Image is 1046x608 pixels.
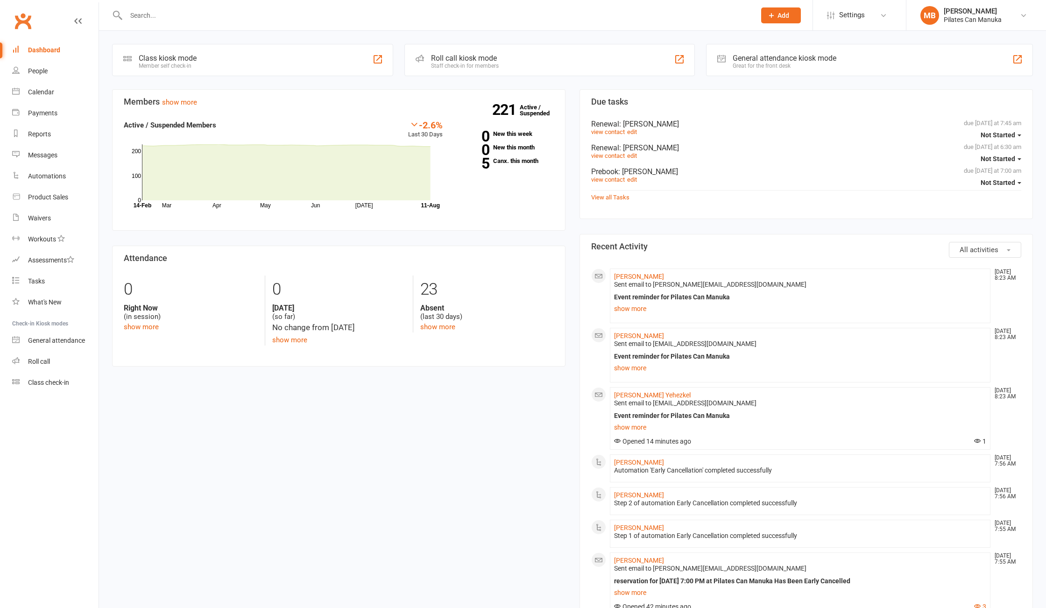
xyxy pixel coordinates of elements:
[990,328,1021,340] time: [DATE] 8:23 AM
[627,152,637,159] a: edit
[12,271,99,292] a: Tasks
[28,109,57,117] div: Payments
[123,9,749,22] input: Search...
[614,340,756,347] span: Sent email to [EMAIL_ADDRESS][DOMAIN_NAME]
[777,12,789,19] span: Add
[28,172,66,180] div: Automations
[619,120,679,128] span: : [PERSON_NAME]
[614,293,986,301] div: Event reminder for Pilates Can Manuka
[272,336,307,344] a: show more
[162,98,197,106] a: show more
[28,214,51,222] div: Waivers
[981,179,1015,186] span: Not Started
[408,120,443,130] div: -2.6%
[457,156,489,170] strong: 5
[733,63,836,69] div: Great for the front desk
[12,250,99,271] a: Assessments
[124,97,554,106] h3: Members
[614,412,986,420] div: Event reminder for Pilates Can Manuka
[420,304,554,321] div: (last 30 days)
[614,577,986,585] div: reservation for [DATE] 7:00 PM at Pilates Can Manuka Has Been Early Cancelled
[520,97,561,123] a: 221Active / Suspended
[28,277,45,285] div: Tasks
[614,399,756,407] span: Sent email to [EMAIL_ADDRESS][DOMAIN_NAME]
[614,332,664,339] a: [PERSON_NAME]
[12,61,99,82] a: People
[614,273,664,280] a: [PERSON_NAME]
[28,151,57,159] div: Messages
[990,488,1021,500] time: [DATE] 7:56 AM
[28,256,74,264] div: Assessments
[981,155,1015,163] span: Not Started
[614,302,986,315] a: show more
[614,281,806,288] span: Sent email to [PERSON_NAME][EMAIL_ADDRESS][DOMAIN_NAME]
[614,586,986,599] a: show more
[990,520,1021,532] time: [DATE] 7:55 AM
[272,276,406,304] div: 0
[12,103,99,124] a: Payments
[420,323,455,331] a: show more
[28,358,50,365] div: Roll call
[12,40,99,61] a: Dashboard
[618,167,678,176] span: : [PERSON_NAME]
[431,54,499,63] div: Roll call kiosk mode
[614,353,986,361] div: Event reminder for Pilates Can Manuka
[920,6,939,25] div: MB
[124,121,216,129] strong: Active / Suspended Members
[139,54,197,63] div: Class kiosk mode
[591,128,625,135] a: view contact
[124,304,258,312] strong: Right Now
[990,553,1021,565] time: [DATE] 7:55 AM
[272,304,406,321] div: (so far)
[12,124,99,145] a: Reports
[12,187,99,208] a: Product Sales
[28,130,51,138] div: Reports
[12,145,99,166] a: Messages
[408,120,443,140] div: Last 30 Days
[614,459,664,466] a: [PERSON_NAME]
[614,491,664,499] a: [PERSON_NAME]
[614,532,986,540] div: Step 1 of automation Early Cancellation completed successfully
[12,208,99,229] a: Waivers
[457,144,554,150] a: 0New this month
[614,557,664,564] a: [PERSON_NAME]
[949,242,1021,258] button: All activities
[12,166,99,187] a: Automations
[614,421,986,434] a: show more
[12,351,99,372] a: Roll call
[591,152,625,159] a: view contact
[981,131,1015,139] span: Not Started
[457,129,489,143] strong: 0
[591,242,1021,251] h3: Recent Activity
[974,438,986,445] span: 1
[591,120,1021,128] div: Renewal
[124,254,554,263] h3: Attendance
[761,7,801,23] button: Add
[28,67,48,75] div: People
[12,372,99,393] a: Class kiosk mode
[28,379,69,386] div: Class check-in
[28,337,85,344] div: General attendance
[457,131,554,137] a: 0New this week
[591,143,1021,152] div: Renewal
[124,276,258,304] div: 0
[619,143,679,152] span: : [PERSON_NAME]
[28,46,60,54] div: Dashboard
[614,565,806,572] span: Sent email to [PERSON_NAME][EMAIL_ADDRESS][DOMAIN_NAME]
[28,298,62,306] div: What's New
[431,63,499,69] div: Staff check-in for members
[627,128,637,135] a: edit
[591,176,625,183] a: view contact
[11,9,35,33] a: Clubworx
[591,97,1021,106] h3: Due tasks
[627,176,637,183] a: edit
[457,143,489,157] strong: 0
[614,438,691,445] span: Opened 14 minutes ago
[124,323,159,331] a: show more
[272,321,406,334] div: No change from [DATE]
[492,103,520,117] strong: 221
[12,292,99,313] a: What's New
[139,63,197,69] div: Member self check-in
[981,150,1021,167] button: Not Started
[457,158,554,164] a: 5Canx. this month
